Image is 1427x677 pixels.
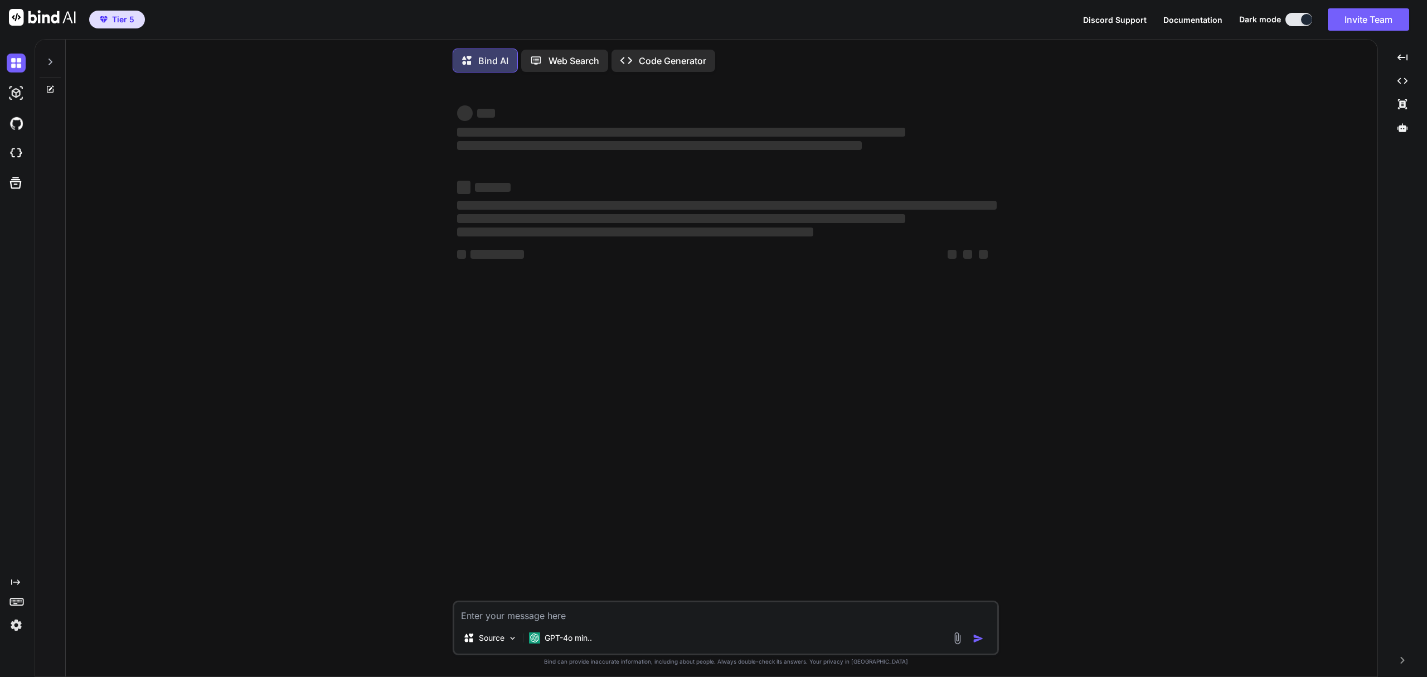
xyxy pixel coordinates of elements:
img: cloudideIcon [7,144,26,163]
span: Documentation [1163,15,1222,25]
img: premium [100,16,108,23]
span: ‌ [477,109,495,118]
span: ‌ [457,250,466,259]
span: ‌ [457,214,905,223]
span: ‌ [948,250,957,259]
img: Pick Models [508,634,517,643]
span: ‌ [963,250,972,259]
span: ‌ [979,250,988,259]
img: darkChat [7,54,26,72]
p: Bind AI [478,54,508,67]
img: GPT-4o mini [529,632,540,644]
img: darkAi-studio [7,84,26,103]
button: Invite Team [1328,8,1409,31]
span: ‌ [457,128,905,137]
span: ‌ [457,201,997,210]
button: Documentation [1163,14,1222,26]
img: attachment [951,632,964,645]
img: settings [7,616,26,635]
img: icon [973,633,984,644]
p: GPT-4o min.. [545,632,592,644]
span: ‌ [457,181,470,194]
span: ‌ [457,228,813,236]
img: Bind AI [9,9,76,26]
button: Discord Support [1083,14,1147,26]
p: Code Generator [639,54,706,67]
span: ‌ [470,250,524,259]
span: ‌ [457,105,473,121]
img: githubDark [7,114,26,133]
p: Bind can provide inaccurate information, including about people. Always double-check its answers.... [453,657,999,666]
span: Discord Support [1083,15,1147,25]
p: Source [479,632,504,644]
button: premiumTier 5 [89,11,145,28]
span: Dark mode [1239,14,1281,25]
span: ‌ [475,183,511,192]
p: Web Search [549,54,599,67]
span: ‌ [457,141,862,150]
span: Tier 5 [112,14,134,25]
